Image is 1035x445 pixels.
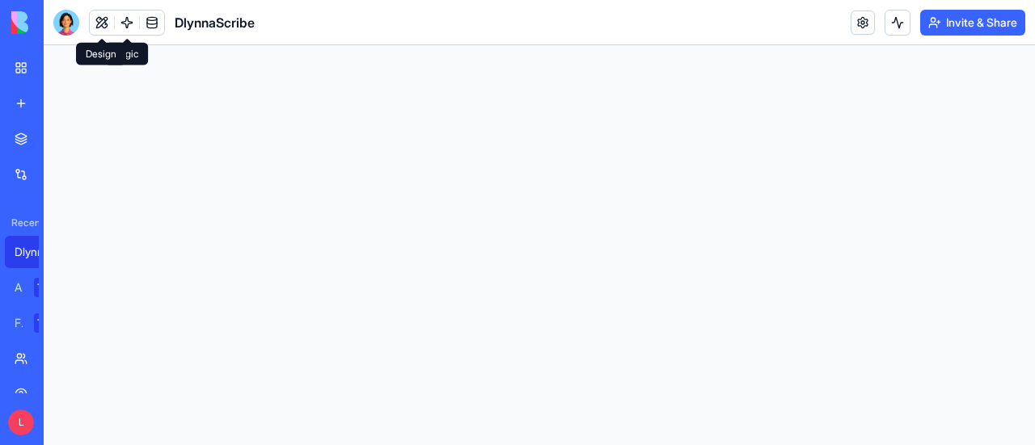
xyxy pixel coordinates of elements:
[34,278,60,297] div: TRY
[920,10,1025,36] button: Invite & Share
[5,307,70,339] a: Feedback FormTRY
[175,13,255,32] span: DlynnaScribe
[8,409,34,435] span: L
[5,271,70,304] a: AI Logo GeneratorTRY
[11,11,112,34] img: logo
[15,315,23,331] div: Feedback Form
[104,43,148,65] div: Logic
[34,313,60,333] div: TRY
[5,216,39,229] span: Recent
[15,279,23,296] div: AI Logo Generator
[76,43,126,65] div: Design
[15,244,60,260] div: DlynnaScribe
[5,236,70,268] a: DlynnaScribe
